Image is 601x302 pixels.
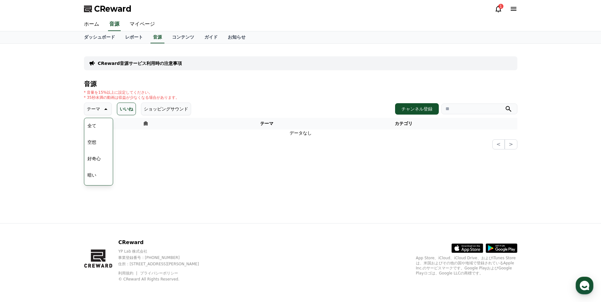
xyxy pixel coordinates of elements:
a: 音源 [150,31,164,43]
p: * 35秒未満の動画は収益が少なくなる場合があります。 [84,95,179,100]
a: マイページ [125,18,160,31]
td: データなし [84,129,517,137]
p: 事業登録番号 : [PHONE_NUMBER] [118,255,210,260]
th: カテゴリ [326,118,482,129]
a: 利用規約 [118,271,138,275]
a: CReward [84,4,131,14]
button: 空想 [85,135,99,149]
button: 全て [85,119,99,133]
a: 音源 [108,18,121,31]
th: 曲 [84,118,208,129]
button: 好奇心 [85,152,103,166]
p: 住所 : [STREET_ADDRESS][PERSON_NAME] [118,261,210,267]
a: Home [2,201,42,217]
a: ガイド [199,31,223,43]
a: ダッシュボード [79,31,120,43]
p: YP Lab 株式会社 [118,249,210,254]
div: 1 [498,4,503,9]
a: Messages [42,201,82,217]
p: © CReward All Rights Reserved. [118,277,210,282]
p: App Store、iCloud、iCloud Drive、およびiTunes Storeは、米国およびその他の国や地域で登録されているApple Inc.のサービスマークです。Google P... [416,255,517,276]
p: * 音量を15%以上に設定してください。 [84,90,179,95]
button: いいね [117,103,136,115]
span: Messages [53,211,71,216]
a: 1 [495,5,502,13]
a: CReward音源サービス利用時の注意事項 [98,60,182,66]
h4: 音源 [84,80,517,87]
a: お知らせ [223,31,251,43]
span: Settings [94,210,109,215]
button: > [505,139,517,149]
button: ショッピングサウンド [141,103,191,115]
a: ホーム [79,18,104,31]
button: チャンネル登録 [395,103,439,115]
a: プライバシーポリシー [140,271,178,275]
p: CReward [118,239,210,246]
a: コンテンツ [167,31,199,43]
p: テーマ [87,104,100,113]
a: レポート [120,31,148,43]
a: Settings [82,201,122,217]
button: 暗い [85,168,99,182]
span: CReward [94,4,131,14]
button: テーマ [84,103,112,115]
th: テーマ [208,118,326,129]
span: Home [16,210,27,215]
button: < [492,139,505,149]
